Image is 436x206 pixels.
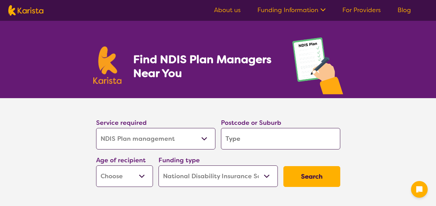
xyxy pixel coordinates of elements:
img: plan-management [292,37,343,98]
label: Service required [96,119,147,127]
img: Karista logo [93,46,122,84]
a: For Providers [342,6,381,14]
h1: Find NDIS Plan Managers Near You [133,52,278,80]
img: Karista logo [8,5,43,16]
label: Age of recipient [96,156,146,164]
label: Postcode or Suburb [221,119,281,127]
a: About us [214,6,241,14]
a: Blog [397,6,411,14]
button: Search [283,166,340,187]
a: Funding Information [257,6,326,14]
label: Funding type [159,156,200,164]
input: Type [221,128,340,149]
